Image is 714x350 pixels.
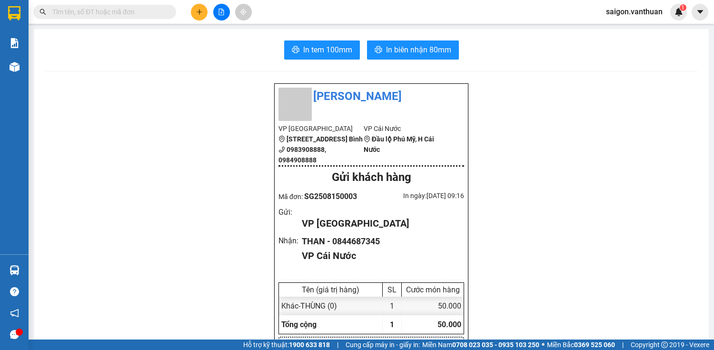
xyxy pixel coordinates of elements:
div: Nhận : [278,235,302,247]
div: 1 [383,297,402,315]
span: environment [278,136,285,142]
span: printer [375,46,382,55]
li: [PERSON_NAME] [278,88,464,106]
span: copyright [661,341,668,348]
div: In ngày: [DATE] 09:16 [371,190,464,201]
img: icon-new-feature [674,8,683,16]
button: printerIn tem 100mm [284,40,360,60]
img: solution-icon [10,38,20,48]
strong: 1900 633 818 [289,341,330,349]
span: caret-down [696,8,704,16]
span: 50.000 [437,320,461,329]
img: warehouse-icon [10,265,20,275]
span: | [622,340,624,350]
span: 1 [390,320,394,329]
span: phone [278,146,285,153]
div: SL [385,285,399,294]
b: Đầu lộ Phú Mỹ, H Cái Nước [364,135,434,153]
div: 50.000 [402,297,464,315]
strong: 0369 525 060 [574,341,615,349]
sup: 1 [680,4,686,11]
div: Cước món hàng [404,285,461,294]
span: Khác - THÙNG (0) [281,301,337,310]
div: Gửi khách hàng [278,169,464,187]
button: aim [235,4,252,20]
div: VP Cái Nước [302,249,456,263]
span: | [337,340,338,350]
span: ⚪️ [542,343,545,347]
span: message [10,330,19,339]
button: plus [191,4,208,20]
span: Tổng cộng [281,320,317,329]
b: [STREET_ADDRESS] Bình [287,135,363,143]
div: VP [GEOGRAPHIC_DATA] [302,216,456,231]
div: Tên (giá trị hàng) [281,285,380,294]
span: environment [364,136,370,142]
span: notification [10,309,19,318]
img: logo-vxr [8,6,20,20]
span: saigon.vanthuan [598,6,670,18]
li: VP [GEOGRAPHIC_DATA] [278,123,364,134]
span: printer [292,46,299,55]
strong: 0708 023 035 - 0935 103 250 [452,341,539,349]
li: VP Cái Nước [364,123,449,134]
input: Tìm tên, số ĐT hoặc mã đơn [52,7,165,17]
span: Hỗ trợ kỹ thuật: [243,340,330,350]
span: plus [196,9,203,15]
span: aim [240,9,247,15]
span: 1 [681,4,684,11]
span: In biên nhận 80mm [386,44,451,56]
button: caret-down [692,4,708,20]
b: 0983908888, 0984908888 [278,146,326,164]
span: In tem 100mm [303,44,352,56]
span: Miền Nam [422,340,539,350]
span: search [40,9,46,15]
div: THAN - 0844687345 [302,235,456,248]
span: SG2508150003 [304,192,357,201]
span: Cung cấp máy in - giấy in: [346,340,420,350]
span: Miền Bắc [547,340,615,350]
div: Mã đơn: [278,190,371,202]
div: Gửi : [278,206,302,218]
span: file-add [218,9,225,15]
button: printerIn biên nhận 80mm [367,40,459,60]
span: question-circle [10,287,19,296]
button: file-add [213,4,230,20]
img: warehouse-icon [10,62,20,72]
